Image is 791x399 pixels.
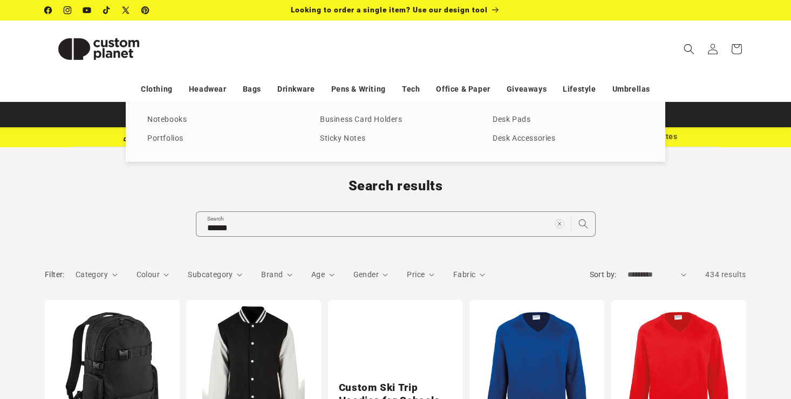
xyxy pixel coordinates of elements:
h1: Search results [45,177,746,195]
a: Custom Planet [41,20,157,77]
span: Price [407,270,425,279]
h2: Filter: [45,269,65,280]
a: Desk Pads [493,113,644,127]
summary: Category (0 selected) [76,269,118,280]
span: Fabric [453,270,475,279]
span: 434 results [705,270,746,279]
span: Age [311,270,325,279]
summary: Colour (0 selected) [137,269,169,280]
a: Lifestyle [563,80,596,99]
a: Umbrellas [612,80,650,99]
a: Bags [243,80,261,99]
a: Notebooks [147,113,298,127]
span: Subcategory [188,270,233,279]
span: Brand [261,270,283,279]
button: Search [571,212,595,236]
summary: Search [677,37,701,61]
summary: Subcategory (0 selected) [188,269,242,280]
a: Pens & Writing [331,80,386,99]
span: Looking to order a single item? Use our design tool [291,5,488,14]
a: Sticky Notes [320,132,471,146]
a: Tech [402,80,420,99]
summary: Gender (0 selected) [353,269,388,280]
a: Desk Accessories [493,132,644,146]
summary: Age (0 selected) [311,269,335,280]
summary: Fabric (0 selected) [453,269,485,280]
summary: Price [407,269,434,280]
a: Portfolios [147,132,298,146]
button: Clear search term [548,212,571,236]
a: Clothing [141,80,173,99]
a: Business Card Holders [320,113,471,127]
a: Drinkware [277,80,315,99]
summary: Brand (0 selected) [261,269,292,280]
span: Category [76,270,108,279]
span: Colour [137,270,160,279]
a: Office & Paper [436,80,490,99]
a: Headwear [189,80,227,99]
img: Custom Planet [45,25,153,73]
span: Gender [353,270,379,279]
a: Giveaways [507,80,547,99]
label: Sort by: [590,270,617,279]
